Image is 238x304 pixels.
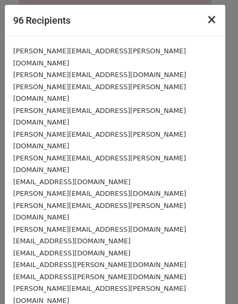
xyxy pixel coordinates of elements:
span: × [206,12,217,27]
small: [PERSON_NAME][EMAIL_ADDRESS][PERSON_NAME][DOMAIN_NAME] [13,202,186,222]
small: [EMAIL_ADDRESS][DOMAIN_NAME] [13,249,131,257]
small: [PERSON_NAME][EMAIL_ADDRESS][PERSON_NAME][DOMAIN_NAME] [13,130,186,150]
small: [PERSON_NAME][EMAIL_ADDRESS][PERSON_NAME][DOMAIN_NAME] [13,107,186,127]
small: [EMAIL_ADDRESS][DOMAIN_NAME] [13,178,131,186]
small: [EMAIL_ADDRESS][DOMAIN_NAME] [13,237,131,245]
button: Close [198,5,225,34]
small: [PERSON_NAME][EMAIL_ADDRESS][PERSON_NAME][DOMAIN_NAME] [13,83,186,103]
small: [PERSON_NAME][EMAIL_ADDRESS][DOMAIN_NAME] [13,71,186,79]
iframe: Chat Widget [185,253,238,304]
small: [EMAIL_ADDRESS][PERSON_NAME][DOMAIN_NAME] [13,261,186,269]
small: [PERSON_NAME][EMAIL_ADDRESS][DOMAIN_NAME] [13,225,186,233]
small: [PERSON_NAME][EMAIL_ADDRESS][DOMAIN_NAME] [13,189,186,197]
h5: 96 Recipients [13,13,71,27]
small: [EMAIL_ADDRESS][PERSON_NAME][DOMAIN_NAME] [13,273,186,281]
small: [PERSON_NAME][EMAIL_ADDRESS][PERSON_NAME][DOMAIN_NAME] [13,154,186,174]
small: [PERSON_NAME][EMAIL_ADDRESS][PERSON_NAME][DOMAIN_NAME] [13,47,186,67]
